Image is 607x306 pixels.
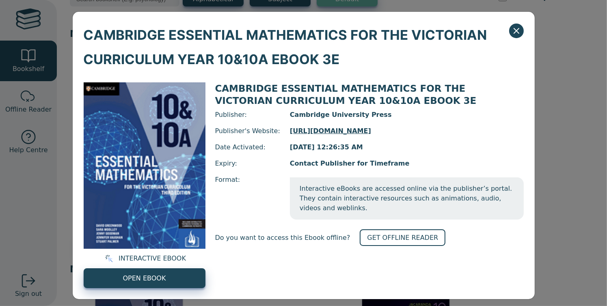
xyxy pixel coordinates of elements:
span: Cambridge University Press [290,110,524,120]
a: OPEN EBOOK [84,268,205,288]
span: Publisher's Website: [215,126,280,136]
span: CAMBRIDGE ESSENTIAL MATHEMATICS FOR THE VICTORIAN CURRICULUM YEAR 10&10A EBOOK 3E [84,23,509,71]
span: Publisher: [215,110,280,120]
span: Expiry: [215,159,280,168]
button: Close [509,24,524,38]
span: Interactive eBooks are accessed online via the publisher’s portal. They contain interactive resou... [290,177,524,220]
a: GET OFFLINE READER [360,229,445,246]
span: Format: [215,175,280,220]
img: interactive.svg [103,254,113,263]
span: Contact Publisher for Timeframe [290,159,524,168]
a: [URL][DOMAIN_NAME] [290,126,524,136]
span: CAMBRIDGE ESSENTIAL MATHEMATICS FOR THE VICTORIAN CURRICULUM YEAR 10&10A EBOOK 3E [215,83,477,106]
span: [DATE] 12:26:35 AM [290,142,524,152]
img: 95d2d3ff-45e3-4692-8648-70e4d15c5b3e.png [84,82,205,249]
span: INTERACTIVE EBOOK [119,254,186,263]
div: Do you want to access this Ebook offline? [215,229,524,246]
span: OPEN EBOOK [123,274,166,283]
span: Date Activated: [215,142,280,152]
